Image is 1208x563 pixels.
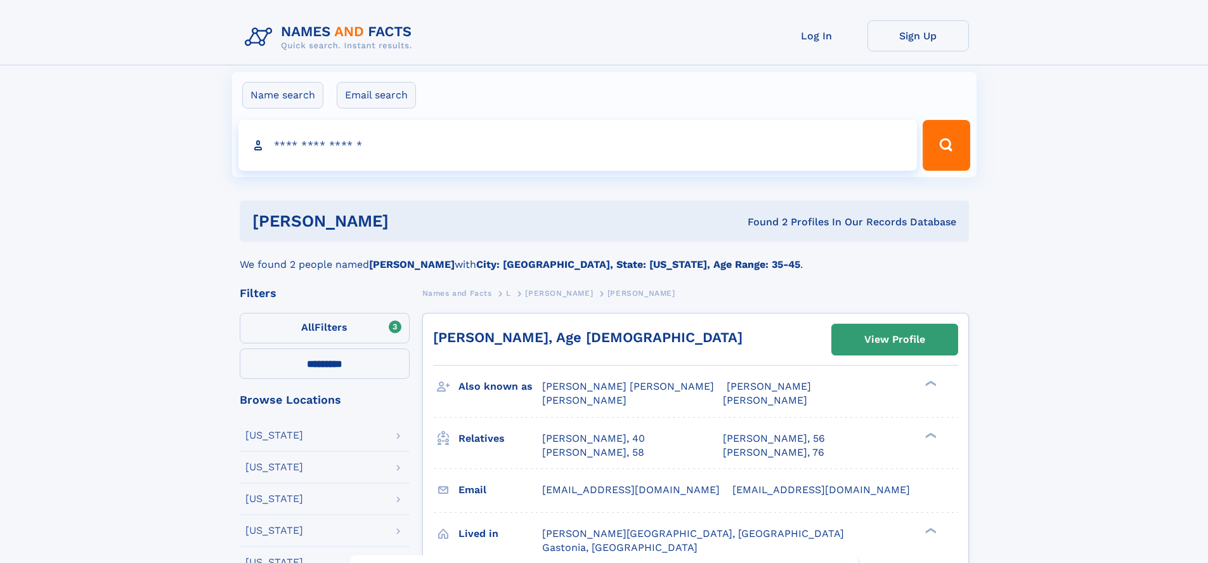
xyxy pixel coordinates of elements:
[732,484,910,496] span: [EMAIL_ADDRESS][DOMAIN_NAME]
[240,20,422,55] img: Logo Names and Facts
[252,213,568,229] h1: [PERSON_NAME]
[542,527,844,540] span: [PERSON_NAME][GEOGRAPHIC_DATA], [GEOGRAPHIC_DATA]
[238,120,918,171] input: search input
[864,325,925,354] div: View Profile
[723,432,825,446] a: [PERSON_NAME], 56
[240,242,969,272] div: We found 2 people named with .
[727,380,811,392] span: [PERSON_NAME]
[433,329,743,345] a: [PERSON_NAME], Age [DEMOGRAPHIC_DATA]
[245,526,303,536] div: [US_STATE]
[525,285,593,301] a: [PERSON_NAME]
[240,394,410,406] div: Browse Locations
[922,526,937,534] div: ❯
[245,430,303,440] div: [US_STATE]
[476,258,800,270] b: City: [GEOGRAPHIC_DATA], State: [US_STATE], Age Range: 35-45
[458,376,542,397] h3: Also known as
[422,285,492,301] a: Names and Facts
[607,289,675,298] span: [PERSON_NAME]
[923,120,970,171] button: Search Button
[245,494,303,504] div: [US_STATE]
[245,462,303,472] div: [US_STATE]
[242,82,323,109] label: Name search
[542,484,720,496] span: [EMAIL_ADDRESS][DOMAIN_NAME]
[766,20,867,51] a: Log In
[506,285,511,301] a: L
[867,20,969,51] a: Sign Up
[458,479,542,501] h3: Email
[525,289,593,298] span: [PERSON_NAME]
[369,258,455,270] b: [PERSON_NAME]
[922,431,937,439] div: ❯
[832,324,958,355] a: View Profile
[723,446,824,460] a: [PERSON_NAME], 76
[542,380,714,392] span: [PERSON_NAME] [PERSON_NAME]
[458,428,542,449] h3: Relatives
[337,82,416,109] label: Email search
[240,313,410,343] label: Filters
[568,215,956,229] div: Found 2 Profiles In Our Records Database
[723,394,807,406] span: [PERSON_NAME]
[506,289,511,298] span: L
[542,446,644,460] a: [PERSON_NAME], 58
[542,541,698,553] span: Gastonia, [GEOGRAPHIC_DATA]
[542,394,627,406] span: [PERSON_NAME]
[301,321,315,333] span: All
[240,288,410,299] div: Filters
[542,432,645,446] a: [PERSON_NAME], 40
[458,523,542,545] h3: Lived in
[922,380,937,388] div: ❯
